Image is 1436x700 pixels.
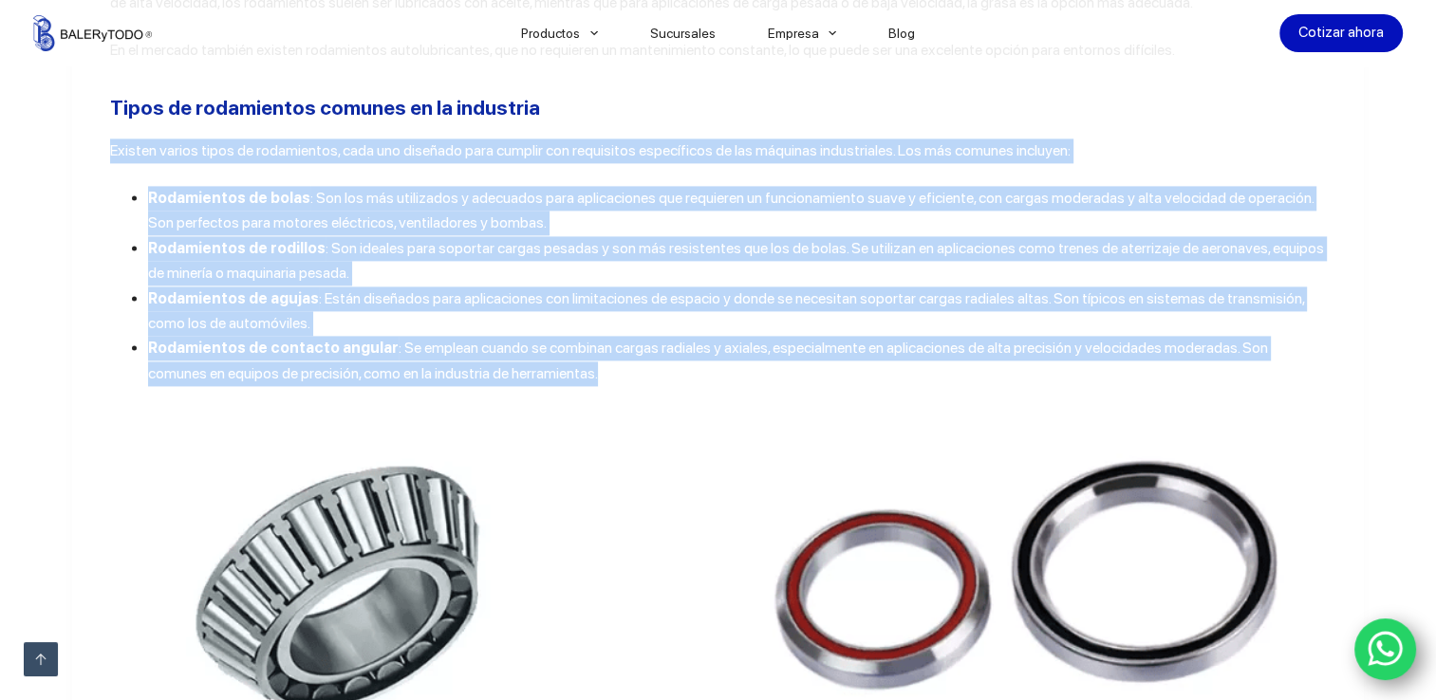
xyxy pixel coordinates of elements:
b: Rodamientos de agujas [148,289,319,307]
a: Ir arriba [24,642,58,676]
span: : Se emplean cuando se combinan cargas radiales y axiales, especialmente en aplicaciones de alta ... [148,339,1268,381]
span: : Están diseñados para aplicaciones con limitaciones de espacio y donde se necesitan soportar car... [148,289,1304,332]
img: Balerytodo [33,15,152,51]
b: Rodamientos de contacto angular [148,339,399,357]
span: : Son ideales para soportar cargas pesadas y son más resistentes que los de bolas. Se utilizan en... [148,239,1324,282]
b: Rodamientos de bolas [148,189,310,207]
a: Cotizar ahora [1279,14,1403,52]
b: Rodamientos de rodillos [148,239,326,257]
span: Existen varios tipos de rodamientos, cada uno diseñado para cumplir con requisitos específicos de... [110,141,1071,159]
span: : Son los más utilizados y adecuados para aplicaciones que requieren un funcionamiento suave y ef... [148,189,1314,231]
b: Tipos de rodamientos comunes en la industria [110,96,540,120]
a: WhatsApp [1354,618,1417,681]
